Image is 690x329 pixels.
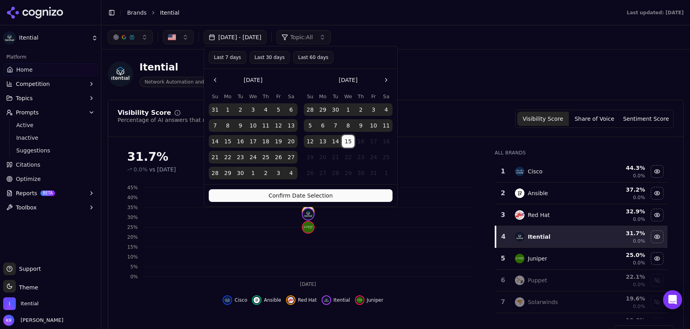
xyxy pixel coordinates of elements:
div: 19.6 % [601,316,645,324]
button: Monday, September 8th, 2025, selected [221,119,234,132]
button: Sunday, September 7th, 2025, selected [209,119,221,132]
tspan: 25% [127,224,138,230]
div: All Brands [495,150,667,156]
button: Wednesday, September 24th, 2025, selected [247,151,259,164]
tspan: 20% [127,234,138,240]
button: Tuesday, October 7th, 2025, selected [329,119,342,132]
div: 31.7% [127,150,479,164]
div: Ansible [528,189,548,197]
div: 19.6 % [601,295,645,302]
button: Monday, September 1st, 2025, selected [221,103,234,116]
th: Sunday [209,93,221,100]
span: Theme [16,284,38,291]
span: Competition [16,80,50,88]
button: Friday, October 10th, 2025, selected [367,119,380,132]
button: Sunday, October 12th, 2025, selected [304,135,316,148]
div: 6 [499,276,507,285]
button: Sunday, September 14th, 2025, selected [209,135,221,148]
span: 0.0% [633,260,645,266]
span: 0.0% [633,281,645,288]
span: BETA [40,190,55,196]
tr: 2ansibleAnsible37.2%0.0%Hide ansible data [496,183,667,204]
button: Sentiment Score [620,112,672,126]
span: 0.0% [633,303,645,310]
button: Hide itential data [651,230,663,243]
a: Active [13,120,88,131]
th: Friday [367,93,380,100]
tr: 4itentialItential31.7%0.0%Hide itential data [496,226,667,248]
span: Cisco [234,297,247,303]
span: Itential [21,300,38,307]
table: September 2025 [209,93,297,179]
button: Thursday, September 11th, 2025, selected [259,119,272,132]
button: Sunday, August 31st, 2025, selected [209,103,221,116]
tspan: 15% [127,244,138,250]
tspan: 35% [127,205,138,210]
div: Visibility Score [118,110,171,116]
div: Last updated: [DATE] [627,10,684,16]
span: [PERSON_NAME] [17,317,63,324]
nav: breadcrumb [127,9,611,17]
button: Hide cisco data [223,295,247,305]
div: 2 [499,188,507,198]
tspan: 45% [127,185,138,190]
button: Monday, September 15th, 2025, selected [221,135,234,148]
button: Tuesday, September 2nd, 2025, selected [234,103,247,116]
a: Suggestions [13,145,88,156]
button: Friday, September 5th, 2025, selected [272,103,285,116]
a: Citations [3,158,98,171]
img: itential [303,209,314,220]
button: Go to the Next Month [380,74,393,86]
div: Platform [3,51,98,63]
tspan: 0% [130,274,138,280]
img: juniper [303,222,314,233]
div: Juniper [528,255,547,262]
button: Saturday, October 4th, 2025, selected [380,103,393,116]
button: Toolbox [3,201,98,214]
button: Go to the Previous Month [209,74,221,86]
img: United States [168,33,176,41]
button: Monday, September 29th, 2025, selected [221,167,234,179]
span: 0.0% [633,238,645,244]
button: Topics [3,92,98,105]
div: Cisco [528,167,542,175]
span: 0.0% [633,216,645,223]
span: Active [16,121,85,129]
span: Topic: All [290,33,313,41]
th: Tuesday [234,93,247,100]
img: red hat [288,297,294,303]
button: Saturday, October 4th, 2025, selected [285,167,297,179]
button: Thursday, October 2nd, 2025, selected [259,167,272,179]
th: Monday [221,93,234,100]
img: red hat [515,210,524,220]
button: Share of Voice [569,112,620,126]
button: Hide red hat data [286,295,317,305]
span: Citations [16,161,40,169]
div: Itential [139,61,266,74]
button: Wednesday, September 3rd, 2025, selected [247,103,259,116]
div: 44.3 % [601,164,645,172]
button: Friday, September 19th, 2025, selected [272,135,285,148]
button: Tuesday, September 9th, 2025, selected [234,119,247,132]
button: Monday, September 29th, 2025, selected [316,103,329,116]
div: 32.9 % [601,207,645,215]
tr: 5juniperJuniper25.0%0.0%Hide juniper data [496,248,667,270]
th: Wednesday [247,93,259,100]
button: Sunday, October 5th, 2025, selected [304,119,316,132]
th: Monday [316,93,329,100]
button: Hide itential data [322,295,350,305]
div: 7 [499,297,507,307]
tspan: [DATE] [300,281,316,287]
button: Sunday, September 21st, 2025, selected [209,151,221,164]
button: Saturday, September 27th, 2025, selected [285,151,297,164]
button: Thursday, October 9th, 2025, selected [355,119,367,132]
img: itential [323,297,330,303]
div: Red Hat [528,211,550,219]
a: Inactive [13,132,88,143]
button: Tuesday, September 16th, 2025, selected [234,135,247,148]
button: Monday, October 13th, 2025, selected [316,135,329,148]
th: Friday [272,93,285,100]
tspan: 10% [127,254,138,260]
img: puppet [515,276,524,285]
div: 22.1 % [601,273,645,281]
